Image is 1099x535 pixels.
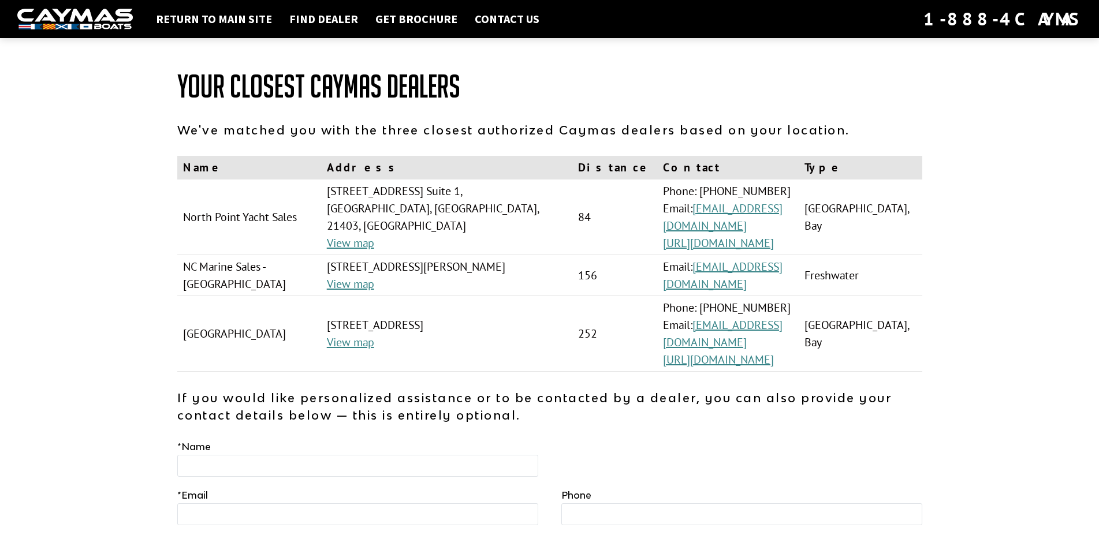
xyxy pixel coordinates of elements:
th: Distance [572,156,657,179]
td: [STREET_ADDRESS][PERSON_NAME] [321,255,572,296]
td: [STREET_ADDRESS] [321,296,572,372]
td: 84 [572,179,657,255]
a: Find Dealer [284,12,364,27]
a: [EMAIL_ADDRESS][DOMAIN_NAME] [663,317,783,350]
a: Return to main site [150,12,278,27]
label: Email [177,488,208,502]
h1: Your Closest Caymas Dealers [177,69,922,104]
a: Contact Us [469,12,545,27]
a: [URL][DOMAIN_NAME] [663,235,774,250]
a: View map [327,235,374,250]
td: NC Marine Sales - [GEOGRAPHIC_DATA] [177,255,321,296]
p: If you would like personalized assistance or to be contacted by a dealer, you can also provide yo... [177,389,922,424]
th: Address [321,156,572,179]
label: Name [177,440,211,454]
div: 1-888-4CAYMAS [923,6,1082,32]
td: [GEOGRAPHIC_DATA], Bay [799,179,922,255]
td: Email: [657,255,799,296]
a: [EMAIL_ADDRESS][DOMAIN_NAME] [663,259,783,291]
td: [GEOGRAPHIC_DATA], Bay [799,296,922,372]
img: white-logo-c9c8dbefe5ff5ceceb0f0178aa75bf4bb51f6bca0971e226c86eb53dfe498488.png [17,9,133,30]
td: 156 [572,255,657,296]
a: [URL][DOMAIN_NAME] [663,352,774,367]
p: We've matched you with the three closest authorized Caymas dealers based on your location. [177,121,922,139]
td: Freshwater [799,255,922,296]
td: 252 [572,296,657,372]
a: [EMAIL_ADDRESS][DOMAIN_NAME] [663,201,783,233]
td: [STREET_ADDRESS] Suite 1, [GEOGRAPHIC_DATA], [GEOGRAPHIC_DATA], 21403, [GEOGRAPHIC_DATA] [321,179,572,255]
td: Phone: [PHONE_NUMBER] Email: [657,179,799,255]
a: Get Brochure [370,12,463,27]
td: [GEOGRAPHIC_DATA] [177,296,321,372]
label: Phone [561,488,591,502]
a: View map [327,335,374,350]
a: View map [327,276,374,291]
th: Type [799,156,922,179]
th: Name [177,156,321,179]
th: Contact [657,156,799,179]
td: Phone: [PHONE_NUMBER] Email: [657,296,799,372]
td: North Point Yacht Sales [177,179,321,255]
